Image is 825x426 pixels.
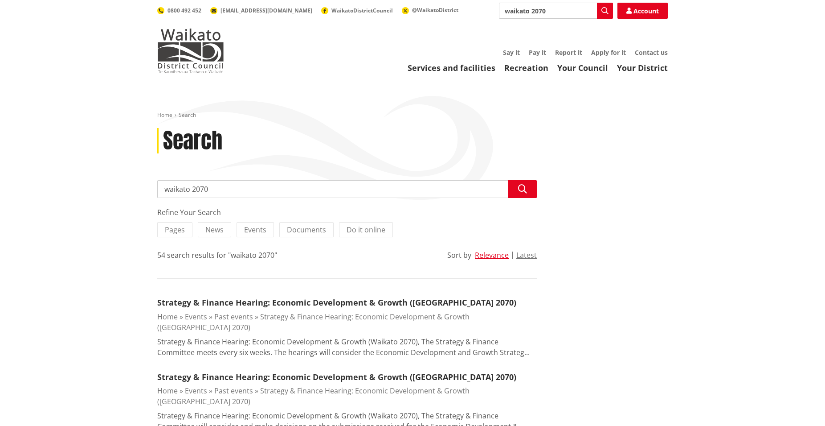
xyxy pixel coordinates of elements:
a: Home [157,111,172,119]
span: @WaikatoDistrict [412,6,458,14]
input: Search input [499,3,613,19]
a: @WaikatoDistrict [402,6,458,14]
span: Search [179,111,196,119]
a: Strategy & Finance Hearing: Economic Development & Growth ([GEOGRAPHIC_DATA] 2070) [157,312,470,332]
a: Home [157,312,178,322]
button: Relevance [475,251,509,259]
a: Past events [214,386,253,396]
img: Waikato District Council - Te Kaunihera aa Takiwaa o Waikato [157,29,224,73]
a: Recreation [504,62,548,73]
div: Sort by [447,250,471,261]
span: News [205,225,224,235]
div: 54 search results for "waikato 2070" [157,250,277,261]
a: Past events [214,312,253,322]
span: Do it online [347,225,385,235]
span: Pages [165,225,185,235]
p: Strategy & Finance Hearing: Economic Development & Growth (Waikato 2070), The Strategy & Finance ... [157,336,537,358]
span: WaikatoDistrictCouncil [331,7,393,14]
a: Your Council [557,62,608,73]
a: Services and facilities [408,62,495,73]
a: WaikatoDistrictCouncil [321,7,393,14]
a: Strategy & Finance Hearing: Economic Development & Growth ([GEOGRAPHIC_DATA] 2070) [157,386,470,406]
a: Events [185,312,207,322]
nav: breadcrumb [157,112,668,119]
a: 0800 492 452 [157,7,201,14]
a: Home [157,386,178,396]
input: Search input [157,180,537,198]
a: Report it [555,48,582,57]
div: Refine Your Search [157,207,537,218]
a: Strategy & Finance Hearing: Economic Development & Growth ([GEOGRAPHIC_DATA] 2070) [157,372,516,382]
a: [EMAIL_ADDRESS][DOMAIN_NAME] [210,7,312,14]
button: Latest [516,251,537,259]
a: Strategy & Finance Hearing: Economic Development & Growth ([GEOGRAPHIC_DATA] 2070) [157,297,516,308]
a: Events [185,386,207,396]
a: Pay it [529,48,546,57]
span: Documents [287,225,326,235]
span: Events [244,225,266,235]
a: Your District [617,62,668,73]
span: 0800 492 452 [167,7,201,14]
h1: Search [163,128,222,154]
a: Contact us [635,48,668,57]
a: Apply for it [591,48,626,57]
a: Account [617,3,668,19]
a: Say it [503,48,520,57]
span: [EMAIL_ADDRESS][DOMAIN_NAME] [221,7,312,14]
